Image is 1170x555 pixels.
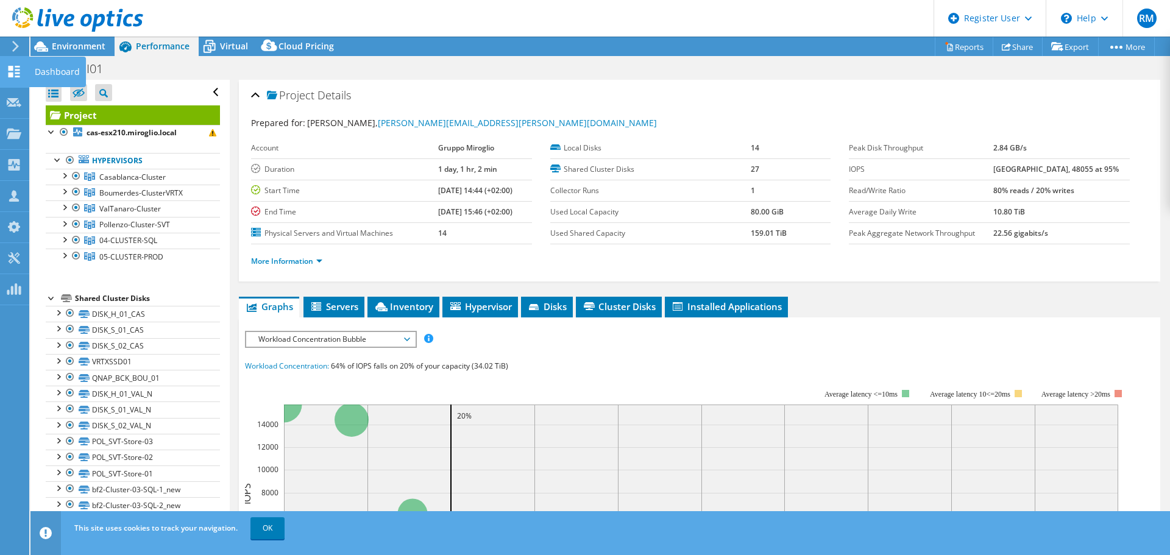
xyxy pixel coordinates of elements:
a: Share [993,37,1043,56]
span: 64% of IOPS falls on 20% of your capacity (34.02 TiB) [331,361,508,371]
a: Casablanca-Cluster [46,169,220,185]
tspan: Average latency <=10ms [824,390,898,398]
span: Cluster Disks [582,300,656,313]
a: DISK_H_01_CAS [46,306,220,322]
a: DISK_S_02_VAL_N [46,418,220,434]
label: Duration [251,163,438,175]
label: Read/Write Ratio [849,185,993,197]
span: Pollenzo-Cluster-SVT [99,219,170,230]
label: Used Shared Capacity [550,227,751,239]
label: Prepared for: [251,117,305,129]
span: Disks [527,300,567,313]
a: OK [250,517,285,539]
label: IOPS [849,163,993,175]
b: Gruppo Miroglio [438,143,494,153]
label: Used Local Capacity [550,206,751,218]
text: 14000 [257,419,278,430]
b: [GEOGRAPHIC_DATA], 48055 at 95% [993,164,1119,174]
span: Details [317,88,351,102]
b: [DATE] 14:44 (+02:00) [438,185,512,196]
text: 6000 [261,510,278,520]
text: IOPS [240,483,253,504]
span: This site uses cookies to track your navigation. [74,523,238,533]
a: QNAP_BCK_BOU_01 [46,370,220,386]
text: 20% [457,411,472,421]
a: POL_SVT-Store-02 [46,450,220,465]
text: 12000 [257,442,278,452]
label: Physical Servers and Virtual Machines [251,227,438,239]
label: Account [251,142,438,154]
span: Inventory [374,300,433,313]
a: Pollenzo-Cluster-SVT [46,217,220,233]
span: RM [1137,9,1157,28]
b: 80.00 GiB [751,207,784,217]
label: Shared Cluster Disks [550,163,751,175]
span: 04-CLUSTER-SQL [99,235,157,246]
label: Average Daily Write [849,206,993,218]
span: Casablanca-Cluster [99,172,166,182]
a: DISK_S_01_CAS [46,322,220,338]
span: Performance [136,40,190,52]
a: Reports [935,37,993,56]
a: [PERSON_NAME][EMAIL_ADDRESS][PERSON_NAME][DOMAIN_NAME] [378,117,657,129]
span: Virtual [220,40,248,52]
b: 1 [751,185,755,196]
a: 04-CLUSTER-SQL [46,233,220,249]
b: [DATE] 15:46 (+02:00) [438,207,512,217]
text: Average latency >20ms [1041,390,1110,398]
span: Servers [310,300,358,313]
label: Peak Aggregate Network Throughput [849,227,993,239]
a: ValTanaro-Cluster [46,200,220,216]
div: Dashboard [29,57,86,87]
a: DISK_S_02_CAS [46,338,220,354]
b: 14 [751,143,759,153]
b: 10.80 TiB [993,207,1025,217]
a: Boumerdes-ClusterVRTX [46,185,220,200]
text: 10000 [257,464,278,475]
a: VRTXSSD01 [46,354,220,370]
span: Boumerdes-ClusterVRTX [99,188,183,198]
b: 159.01 TiB [751,228,787,238]
label: End Time [251,206,438,218]
a: 05-CLUSTER-PROD [46,249,220,264]
span: Project [267,90,314,102]
a: Hypervisors [46,153,220,169]
span: 05-CLUSTER-PROD [99,252,163,262]
a: POL_SVT-Store-01 [46,465,220,481]
label: Start Time [251,185,438,197]
a: DISK_H_01_VAL_N [46,386,220,401]
b: 22.56 gigabits/s [993,228,1048,238]
text: 8000 [261,487,278,498]
span: ValTanaro-Cluster [99,203,161,214]
a: POL_SVT-Store-03 [46,434,220,450]
b: 80% reads / 20% writes [993,185,1074,196]
label: Peak Disk Throughput [849,142,993,154]
a: cas-esx210.miroglio.local [46,125,220,141]
a: Export [1042,37,1099,56]
b: 1 day, 1 hr, 2 min [438,164,497,174]
span: [PERSON_NAME], [307,117,657,129]
b: 2.84 GB/s [993,143,1027,153]
label: Local Disks [550,142,751,154]
span: Cloud Pricing [278,40,334,52]
svg: \n [1061,13,1072,24]
span: Hypervisor [448,300,512,313]
b: cas-esx210.miroglio.local [87,127,177,138]
b: 14 [438,228,447,238]
b: 27 [751,164,759,174]
label: Collector Runs [550,185,751,197]
span: Workload Concentration Bubble [252,332,409,347]
a: More [1098,37,1155,56]
a: bf2-Cluster-03-SQL-2_new [46,497,220,513]
span: Workload Concentration: [245,361,329,371]
a: More Information [251,256,322,266]
div: Shared Cluster Disks [75,291,220,306]
a: bf2-Cluster-03-SQL-1_new [46,481,220,497]
a: Project [46,105,220,125]
a: DISK_S_01_VAL_N [46,401,220,417]
span: Environment [52,40,105,52]
span: Graphs [245,300,293,313]
span: Installed Applications [671,300,782,313]
tspan: Average latency 10<=20ms [930,390,1010,398]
